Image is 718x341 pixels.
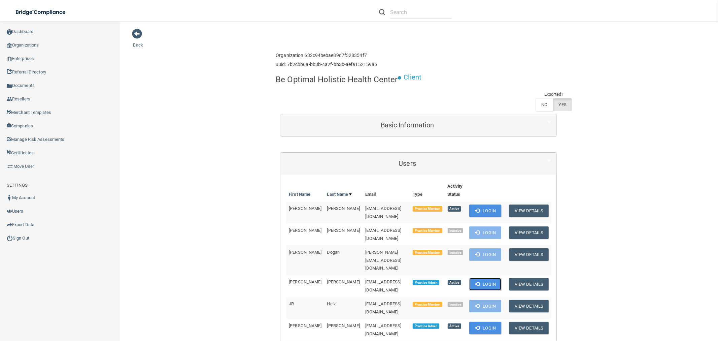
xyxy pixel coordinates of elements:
button: View Details [509,205,549,217]
h6: uuid: 7b2cbb6a-bb3b-4a2f-bb3b-aefa152159a6 [276,62,377,67]
button: View Details [509,300,549,312]
span: Dogan [327,250,340,255]
button: View Details [509,226,549,239]
span: Active [448,323,461,329]
iframe: Drift Widget Chat Controller [602,294,710,320]
input: Search [390,6,452,19]
span: Inactive [448,228,464,234]
span: [PERSON_NAME] [327,228,360,233]
label: NO [536,98,553,111]
span: [PERSON_NAME] [327,323,360,328]
button: Login [469,205,501,217]
span: [PERSON_NAME][EMAIL_ADDRESS][DOMAIN_NAME] [365,250,402,271]
a: First Name [289,190,310,198]
span: Practice Member [413,250,442,255]
h6: Organization 632c94bebae89d7f328354f7 [276,53,377,58]
img: ic_reseller.de258add.png [7,96,12,102]
img: enterprise.0d942306.png [7,57,12,61]
a: Users [286,156,551,171]
label: YES [553,98,572,111]
span: Practice Member [413,228,442,234]
h5: Basic Information [286,121,528,129]
span: [EMAIL_ADDRESS][DOMAIN_NAME] [365,323,402,336]
button: Login [469,226,501,239]
img: icon-export.b9366987.png [7,222,12,227]
span: Active [448,280,461,285]
img: bridge_compliance_login_screen.278c3ca4.svg [10,5,72,19]
button: Login [469,300,501,312]
span: Practice Member [413,302,442,307]
h4: Be Optimal Holistic Health Center [276,75,398,84]
span: Practice Admin [413,323,439,329]
span: [PERSON_NAME] [289,250,321,255]
span: JR [289,301,294,306]
td: Exported? [536,90,572,98]
span: [EMAIL_ADDRESS][DOMAIN_NAME] [365,206,402,219]
a: Last Name [327,190,352,198]
span: [PERSON_NAME] [289,228,321,233]
span: [EMAIL_ADDRESS][DOMAIN_NAME] [365,301,402,314]
span: Active [448,206,461,212]
img: briefcase.64adab9b.png [7,163,13,170]
span: Practice Member [413,206,442,212]
label: SETTINGS [7,181,28,189]
h5: Users [286,160,528,167]
span: [PERSON_NAME] [327,206,360,211]
span: [PERSON_NAME] [289,206,321,211]
img: ic_power_dark.7ecde6b1.png [7,235,13,241]
span: [EMAIL_ADDRESS][DOMAIN_NAME] [365,228,402,241]
img: organization-icon.f8decf85.png [7,43,12,48]
img: icon-users.e205127d.png [7,209,12,214]
span: Inactive [448,302,464,307]
span: [EMAIL_ADDRESS][DOMAIN_NAME] [365,279,402,292]
th: Activity Status [445,180,467,201]
img: ic_dashboard_dark.d01f4a41.png [7,29,12,35]
button: View Details [509,278,549,290]
p: Client [404,71,422,84]
span: [PERSON_NAME] [289,323,321,328]
span: Practice Admin [413,280,439,285]
span: [PERSON_NAME] [289,279,321,284]
th: Type [410,180,445,201]
a: Basic Information [286,118,551,133]
button: Login [469,322,501,334]
img: icon-documents.8dae5593.png [7,83,12,89]
img: ic-search.3b580494.png [379,9,385,15]
span: Heiz [327,301,336,306]
button: View Details [509,248,549,261]
th: Email [363,180,410,201]
button: Login [469,248,501,261]
span: [PERSON_NAME] [327,279,360,284]
img: ic_user_dark.df1a06c3.png [7,195,12,200]
button: Login [469,278,501,290]
button: View Details [509,322,549,334]
a: Back [133,34,143,48]
span: Inactive [448,250,464,255]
